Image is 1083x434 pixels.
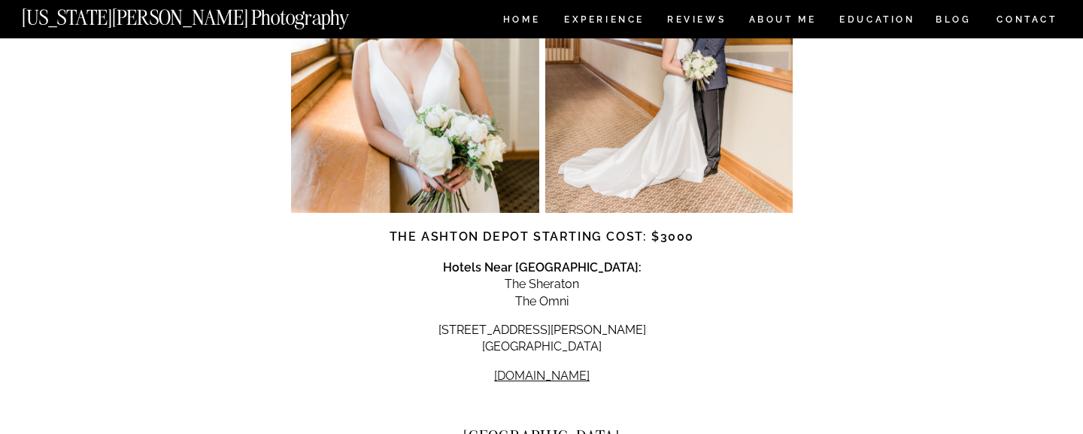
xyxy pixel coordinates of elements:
a: CONTACT [996,11,1058,28]
a: [US_STATE][PERSON_NAME] Photography [22,8,399,20]
strong: The Ashton Depot starting cost: $3000 [390,229,694,244]
p: [STREET_ADDRESS][PERSON_NAME] [GEOGRAPHIC_DATA] [291,322,793,356]
a: ABOUT ME [748,15,817,28]
a: BLOG [936,15,972,28]
a: Experience [564,15,643,28]
p: The Sheraton The Omni [291,276,793,310]
strong: Hotels Near [GEOGRAPHIC_DATA]: [443,260,642,275]
a: HOME [500,15,543,28]
a: REVIEWS [667,15,724,28]
a: [DOMAIN_NAME] [494,369,590,383]
a: EDUCATION [838,15,917,28]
